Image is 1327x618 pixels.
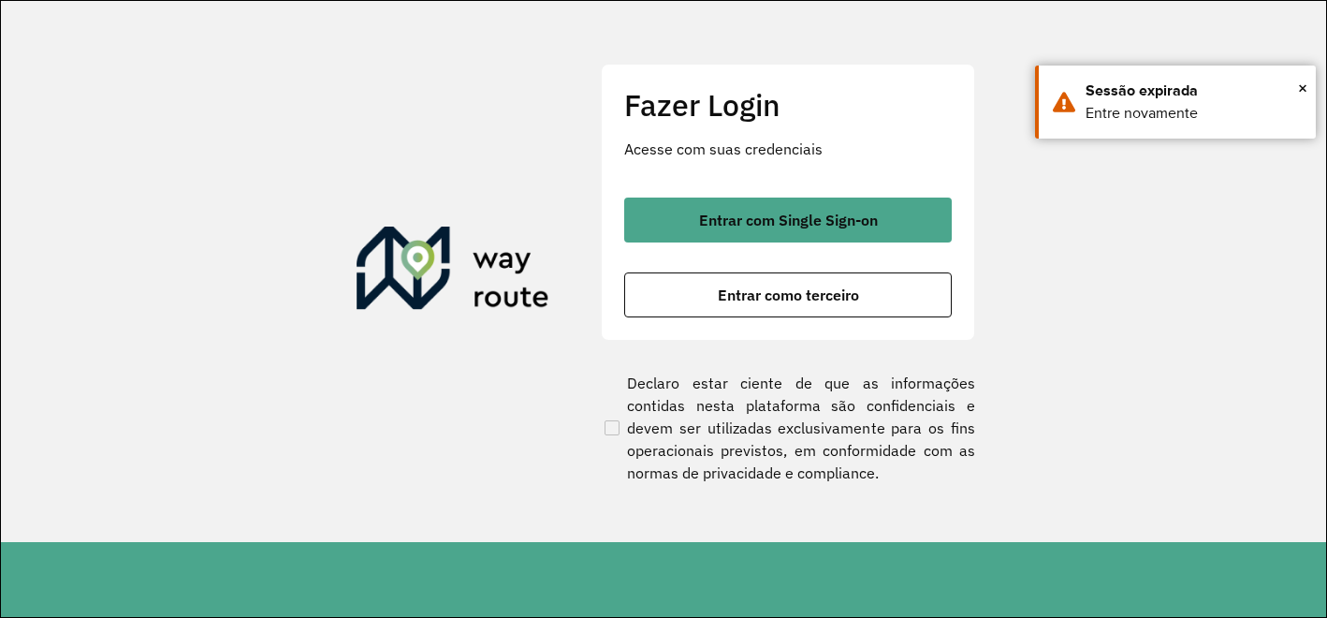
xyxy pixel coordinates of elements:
[624,87,952,123] h2: Fazer Login
[624,272,952,317] button: button
[699,213,878,228] span: Entrar com Single Sign-on
[601,372,975,484] label: Declaro estar ciente de que as informações contidas nesta plataforma são confidenciais e devem se...
[718,287,859,302] span: Entrar como terceiro
[1298,74,1307,102] span: ×
[1298,74,1307,102] button: Close
[624,198,952,243] button: button
[1086,80,1302,102] div: Sessão expirada
[624,138,952,160] p: Acesse com suas credenciais
[357,227,549,316] img: Roteirizador AmbevTech
[1086,102,1302,125] div: Entre novamente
